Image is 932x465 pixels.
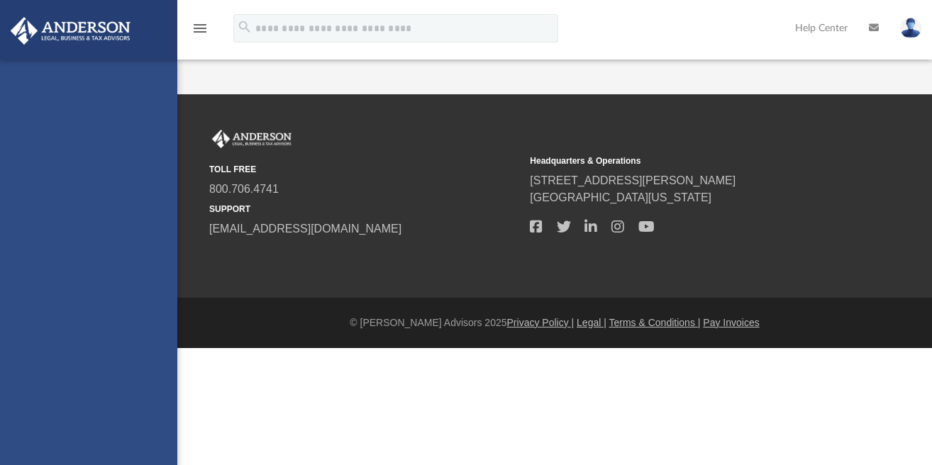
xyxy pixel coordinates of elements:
[900,18,921,38] img: User Pic
[507,317,575,328] a: Privacy Policy |
[209,130,294,148] img: Anderson Advisors Platinum Portal
[530,191,711,203] a: [GEOGRAPHIC_DATA][US_STATE]
[192,20,209,37] i: menu
[703,317,759,328] a: Pay Invoices
[192,27,209,37] a: menu
[209,223,401,235] a: [EMAIL_ADDRESS][DOMAIN_NAME]
[577,317,606,328] a: Legal |
[609,317,701,328] a: Terms & Conditions |
[209,183,279,195] a: 800.706.4741
[530,174,736,186] a: [STREET_ADDRESS][PERSON_NAME]
[6,17,135,45] img: Anderson Advisors Platinum Portal
[177,315,932,330] div: © [PERSON_NAME] Advisors 2025
[237,19,253,35] i: search
[209,163,520,176] small: TOLL FREE
[530,155,841,167] small: Headquarters & Operations
[209,203,520,215] small: SUPPORT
